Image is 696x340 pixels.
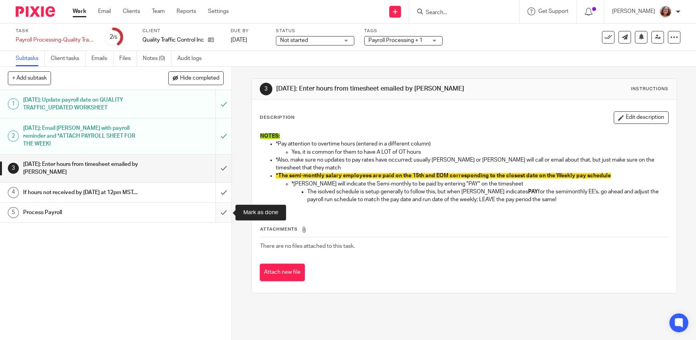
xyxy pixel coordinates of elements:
[292,148,668,156] p: Yes, it is common for them to have A LOT of OT hours
[8,187,19,198] div: 4
[142,28,221,34] label: Client
[8,131,19,142] div: 2
[276,85,481,93] h1: [DATE]: Enter hours from timesheet emailed by [PERSON_NAME]
[631,86,669,92] div: Instructions
[425,9,496,16] input: Search
[8,98,19,109] div: 1
[16,51,45,66] a: Subtasks
[260,83,272,95] div: 3
[614,111,669,124] button: Edit description
[231,37,247,43] span: [DATE]
[276,173,611,178] span: *The semi-monthly salary employees are paid on the 15th and EOM corresponding to the closest date...
[23,158,146,178] h1: [DATE]: Enter hours from timesheet emailed by [PERSON_NAME]
[659,5,672,18] img: LB%20Reg%20Headshot%208-2-23.jpg
[208,7,229,15] a: Settings
[123,7,140,15] a: Clients
[260,244,355,249] span: There are no files attached to this task.
[260,227,298,231] span: Attachments
[98,7,111,15] a: Email
[16,28,94,34] label: Task
[51,51,86,66] a: Client tasks
[142,36,204,44] p: Quality Traffic Control Inc
[23,207,146,218] h1: Process Payroll
[8,71,51,85] button: + Add subtask
[276,28,354,34] label: Status
[119,51,137,66] a: Files
[177,51,208,66] a: Audit logs
[16,36,94,44] div: Payroll Processing-Quality Traffic
[152,7,165,15] a: Team
[109,33,117,42] div: 2
[180,75,219,82] span: Hide completed
[8,163,19,174] div: 3
[91,51,113,66] a: Emails
[73,7,86,15] a: Work
[292,180,668,188] p: *[PERSON_NAME] will indicate the Semi-monthly to be paid by entering "PAY" on the timesheet
[23,122,146,150] h1: [DATE]: Email [PERSON_NAME] with payroll reminder and *ATTACH PAYROLL SHEET FOR THE WEEK!
[260,264,305,281] button: Attach new file
[260,133,280,139] span: NOTES:
[276,140,668,148] p: *Pay attention to overtime hours (entered in a different column)
[260,115,295,121] p: Description
[177,7,196,15] a: Reports
[23,94,146,114] h1: [DATE]: Update payroll date on QUALITY TRAFFIC_UPDATED WORKSHEET
[113,35,117,40] small: /5
[612,7,655,15] p: [PERSON_NAME]
[307,188,668,204] p: The isolved schedule is setup generally to follow this, but when [PERSON_NAME] indicates for the ...
[23,187,146,198] h1: If hours not received by [DATE] at 12pm MST....
[168,71,224,85] button: Hide completed
[143,51,171,66] a: Notes (0)
[528,189,538,195] strong: PAY
[364,28,443,34] label: Tags
[538,9,568,14] span: Get Support
[8,207,19,218] div: 5
[16,6,55,17] img: Pixie
[368,38,423,43] span: Payroll Processing + 1
[280,38,308,43] span: Not started
[276,156,668,172] p: *Also, make sure no updates to pay rates have occurred; usually [PERSON_NAME] or [PERSON_NAME] wi...
[231,28,266,34] label: Due by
